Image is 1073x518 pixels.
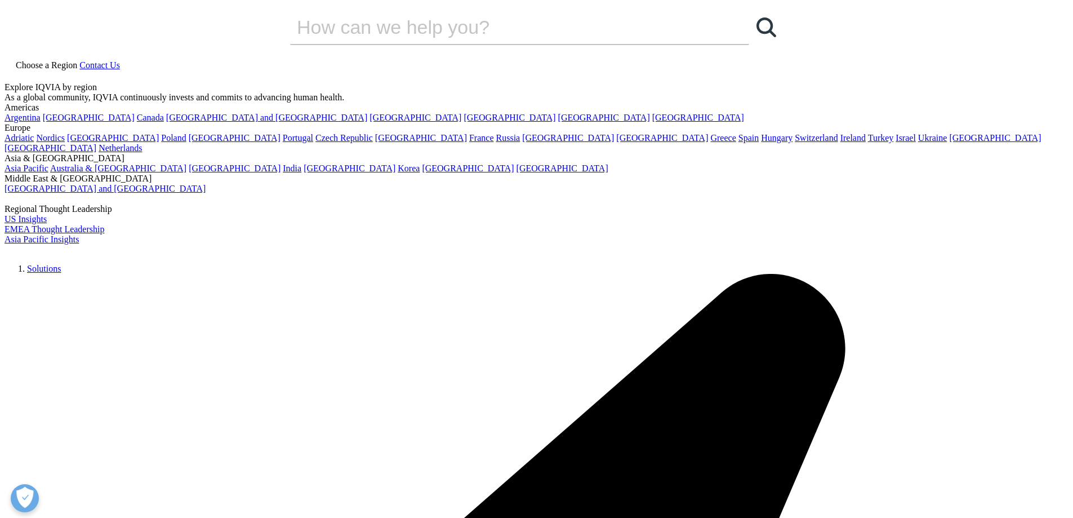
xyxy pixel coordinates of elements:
a: [GEOGRAPHIC_DATA] [616,133,708,143]
a: France [469,133,494,143]
div: Regional Thought Leadership [5,204,1068,214]
a: Spain [738,133,759,143]
a: Asia Pacific [5,163,48,173]
a: [GEOGRAPHIC_DATA] [67,133,159,143]
a: [GEOGRAPHIC_DATA] [369,113,461,122]
a: [GEOGRAPHIC_DATA] [375,133,467,143]
a: Ireland [840,133,866,143]
svg: Search [756,17,776,37]
a: [GEOGRAPHIC_DATA] [5,143,96,153]
a: Asia Pacific Insights [5,234,79,244]
a: [GEOGRAPHIC_DATA] [422,163,514,173]
a: Netherlands [99,143,142,153]
a: Nordics [36,133,65,143]
a: Poland [161,133,186,143]
a: [GEOGRAPHIC_DATA] [189,133,281,143]
span: Choose a Region [16,60,77,70]
div: Middle East & [GEOGRAPHIC_DATA] [5,174,1068,184]
div: Explore IQVIA by region [5,82,1068,92]
a: Argentina [5,113,41,122]
a: Adriatic [5,133,34,143]
input: Search [290,10,717,44]
a: [GEOGRAPHIC_DATA] [304,163,395,173]
div: As a global community, IQVIA continuously invests and commits to advancing human health. [5,92,1068,103]
a: Contact Us [79,60,120,70]
a: US Insights [5,214,47,224]
a: Solutions [27,264,61,273]
button: Open Preferences [11,484,39,512]
a: [GEOGRAPHIC_DATA] [43,113,135,122]
a: Czech Republic [315,133,373,143]
a: Switzerland [795,133,838,143]
a: Turkey [868,133,894,143]
a: Australia & [GEOGRAPHIC_DATA] [50,163,186,173]
a: Ukraine [918,133,947,143]
a: Search [749,10,783,44]
div: Asia & [GEOGRAPHIC_DATA] [5,153,1068,163]
div: Americas [5,103,1068,113]
a: [GEOGRAPHIC_DATA] [189,163,281,173]
a: EMEA Thought Leadership [5,224,104,234]
a: Canada [137,113,164,122]
a: [GEOGRAPHIC_DATA] [464,113,555,122]
a: [GEOGRAPHIC_DATA] and [GEOGRAPHIC_DATA] [5,184,206,193]
a: [GEOGRAPHIC_DATA] [517,163,608,173]
a: Portugal [283,133,313,143]
a: India [283,163,301,173]
a: Hungary [761,133,792,143]
a: [GEOGRAPHIC_DATA] [558,113,650,122]
a: [GEOGRAPHIC_DATA] [652,113,744,122]
div: Europe [5,123,1068,133]
a: [GEOGRAPHIC_DATA] [949,133,1041,143]
a: [GEOGRAPHIC_DATA] and [GEOGRAPHIC_DATA] [166,113,367,122]
a: Korea [398,163,420,173]
a: [GEOGRAPHIC_DATA] [522,133,614,143]
a: Greece [710,133,736,143]
a: Israel [896,133,916,143]
a: Russia [496,133,520,143]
